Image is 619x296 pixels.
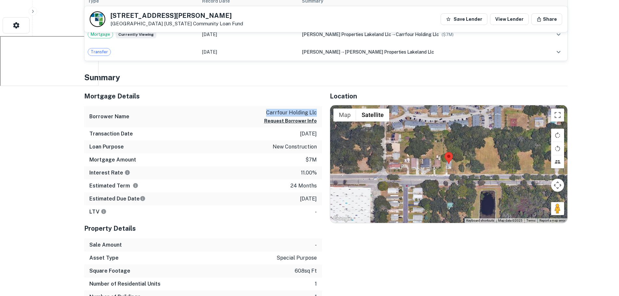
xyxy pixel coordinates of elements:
h6: LTV [89,208,107,216]
p: new construction [273,143,317,151]
button: Drag Pegman onto the map to open Street View [551,202,564,215]
svg: Term is based on a standard schedule for this type of loan. [133,183,138,188]
p: - [315,241,317,249]
button: Tilt map [551,155,564,168]
button: Toggle fullscreen view [551,109,564,122]
button: expand row [553,46,564,58]
button: expand row [553,29,564,40]
td: [DATE] [199,26,299,43]
h6: Mortgage Amount [89,156,136,164]
h5: Property Details [84,224,322,233]
span: [PERSON_NAME] [302,49,340,55]
a: Report a map error [539,219,565,222]
h6: Asset Type [89,254,119,262]
button: Rotate map counterclockwise [551,142,564,155]
p: 11.00% [301,169,317,177]
a: Terms (opens in new tab) [526,219,535,222]
button: Rotate map clockwise [551,129,564,142]
button: Keyboard shortcuts [466,218,494,223]
p: carrfour holding llc [264,109,317,117]
h6: Estimated Due Date [89,195,146,203]
h6: Square Footage [89,267,130,275]
h6: Number of Residential Units [89,280,161,288]
h6: Transaction Date [89,130,133,138]
p: $7m [305,156,317,164]
h5: [STREET_ADDRESS][PERSON_NAME] [110,12,243,19]
h5: Mortgage Details [84,91,322,101]
a: [US_STATE] Community Loan Fund [164,21,243,26]
td: [DATE] [199,43,299,61]
svg: Estimate is based on a standard schedule for this type of loan. [140,196,146,201]
span: ($ 7M ) [442,32,454,37]
p: [GEOGRAPHIC_DATA] [110,21,243,27]
h6: Sale Amount [89,241,122,249]
span: Mortgage [88,31,113,38]
button: Show street map [333,109,356,122]
svg: LTVs displayed on the website are for informational purposes only and may be reported incorrectly... [101,209,107,214]
a: Open this area in Google Maps (opens a new window) [332,214,353,223]
span: [PERSON_NAME] properties lakeland llc [345,49,434,55]
span: [PERSON_NAME] properties lakeland llc [302,32,391,37]
h6: Estimated Term [89,182,138,190]
div: → [302,48,537,56]
p: [DATE] [300,130,317,138]
button: Request Borrower Info [264,117,317,125]
div: → [302,31,537,38]
p: - [315,208,317,216]
span: Currently viewing [116,31,156,38]
p: [DATE] [300,195,317,203]
button: Share [531,13,562,25]
iframe: Chat Widget [587,244,619,275]
p: 1 [315,280,317,288]
span: Transfer [88,49,110,55]
button: Map camera controls [551,179,564,192]
h5: Location [330,91,568,101]
h6: Interest Rate [89,169,130,177]
img: Google [332,214,353,223]
h6: Borrower Name [89,113,129,121]
span: carrfour holding llc [396,32,439,37]
button: Save Lender [441,13,487,25]
p: 608 sq ft [295,267,317,275]
h4: Summary [84,71,568,83]
p: special purpose [277,254,317,262]
svg: The interest rates displayed on the website are for informational purposes only and may be report... [124,170,130,175]
button: Show satellite imagery [356,109,389,122]
a: View Lender [490,13,529,25]
h6: Loan Purpose [89,143,124,151]
span: Map data ©2025 [498,219,522,222]
p: 24 months [290,182,317,190]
